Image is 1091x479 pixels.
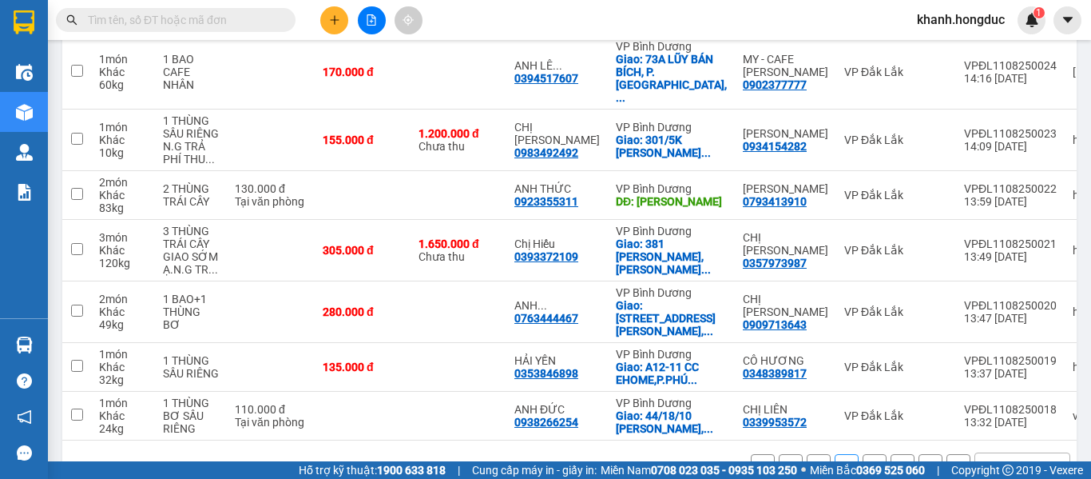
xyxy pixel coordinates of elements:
[743,78,807,91] div: 0902377777
[163,182,219,208] div: 2 THÙNG TRÁI CÂY
[320,6,348,34] button: plus
[514,59,600,72] div: ANH LÊ (COFFEE WAY)
[856,464,925,477] strong: 0369 525 060
[538,299,547,312] span: ...
[964,250,1057,263] div: 13:49 [DATE]
[1002,465,1014,476] span: copyright
[235,416,307,429] div: Tại văn phòng
[458,461,460,479] span: |
[964,416,1057,429] div: 13:32 [DATE]
[844,244,948,257] div: VP Đắk Lắk
[1061,13,1075,27] span: caret-down
[835,454,859,478] button: 2
[844,361,948,373] div: VP Đắk Lắk
[616,409,727,435] div: Giao: 44/18/10 NGÔ THỊ NHẬM, DĨ AN, HCM
[99,146,147,159] div: 10 kg
[514,182,600,195] div: ANH THỨC
[743,367,807,380] div: 0348389817
[601,461,797,479] span: Miền Nam
[99,318,147,331] div: 49 kg
[99,305,147,318] div: Khác
[616,195,727,208] div: DĐ: KHO HỒNG ĐỨC
[964,367,1057,380] div: 13:37 [DATE]
[1053,6,1081,34] button: caret-down
[844,66,948,78] div: VP Đắk Lắk
[88,11,276,29] input: Tìm tên, số ĐT hoặc mã đơn
[985,458,1034,474] div: 10 / trang
[863,454,887,478] button: 3
[616,91,625,104] span: ...
[616,238,727,276] div: Giao: 381 NGUYỄN THỊ ĐẶNG, P TÂN THỚI HIỆP, Q 12, HCM
[99,78,147,91] div: 60 kg
[651,464,797,477] strong: 0708 023 035 - 0935 103 250
[99,202,147,214] div: 83 kg
[1047,460,1060,473] svg: open
[743,318,807,331] div: 0909713643
[323,134,403,146] div: 155.000 đ
[163,250,219,276] div: GIAO SỚM Ạ.N.G TRẢ PHÍ THU HỘ
[16,64,33,81] img: warehouse-icon
[472,461,597,479] span: Cung cấp máy in - giấy in:
[904,10,1018,30] span: khanh.hongduc
[16,184,33,201] img: solution-icon
[743,195,807,208] div: 0793413910
[964,182,1057,195] div: VPĐL1108250022
[616,182,727,195] div: VP Bình Dương
[235,403,307,416] div: 110.000 đ
[514,121,600,146] div: CHỊ QUYÊN
[163,354,219,380] div: 1 THÙNG SẦU RIÊNG
[99,361,147,373] div: Khác
[163,53,219,91] div: 1 BAO CAFE NHÂN
[743,127,828,140] div: ĐAN THANH
[99,348,147,361] div: 1 món
[688,373,697,386] span: ...
[99,121,147,134] div: 1 món
[514,238,600,250] div: Chị Hiếu
[937,461,939,479] span: |
[99,293,147,305] div: 2 món
[163,225,219,250] div: 3 THÙNG TRÁI CÂY
[99,53,147,66] div: 1 món
[743,293,828,318] div: CHỊ THẢO
[17,409,32,425] span: notification
[17,445,32,461] span: message
[514,72,578,85] div: 0394517607
[616,121,727,134] div: VP Bình Dương
[514,403,600,416] div: ANH ĐỨC
[964,312,1057,325] div: 13:47 [DATE]
[616,134,727,159] div: Giao: 301/5K PHẠM THỊ GIÂY,THỚI TAM MÔN,HÓC MÔN
[377,464,446,477] strong: 1900 633 818
[99,231,147,244] div: 3 món
[329,14,340,26] span: plus
[743,416,807,429] div: 0339953572
[964,403,1057,416] div: VPĐL1108250018
[323,244,403,257] div: 305.000 đ
[514,299,600,312] div: ANH TỰ(0896680467)
[366,14,377,26] span: file-add
[743,403,828,416] div: CHỊ LIÊN
[743,140,807,153] div: 0934154282
[964,140,1057,153] div: 14:09 [DATE]
[844,305,948,318] div: VP Đắk Lắk
[163,140,219,166] div: N.G TRẢ PHÍ THU HỘ
[99,66,147,78] div: Khác
[514,354,600,367] div: HẢI YẾN
[323,305,403,318] div: 280.000 đ
[99,257,147,269] div: 120 kg
[163,397,219,435] div: 1 THÙNG BƠ SẦU RIÊNG
[616,225,727,238] div: VP Bình Dương
[1033,7,1045,18] sup: 1
[701,263,711,276] span: ...
[743,257,807,269] div: 0357973987
[964,127,1057,140] div: VPĐL1108250023
[616,361,727,386] div: Giao: A12-11 CC EHOME,P.PHÚ HỮU,Q9
[419,127,498,153] div: Chưa thu
[844,189,948,202] div: VP Đắk Lắk
[514,367,578,380] div: 0353846898
[66,14,77,26] span: search
[553,59,562,72] span: ...
[704,422,713,435] span: ...
[419,238,498,263] div: Chưa thu
[163,293,219,331] div: 1 BAO+1 THÙNG BƠ
[616,299,727,337] div: Giao: 774 NGUYỄN VĂN TẠO, ẤP 1, HIỆP PHƯỚC, NHÀ BÈ, HCM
